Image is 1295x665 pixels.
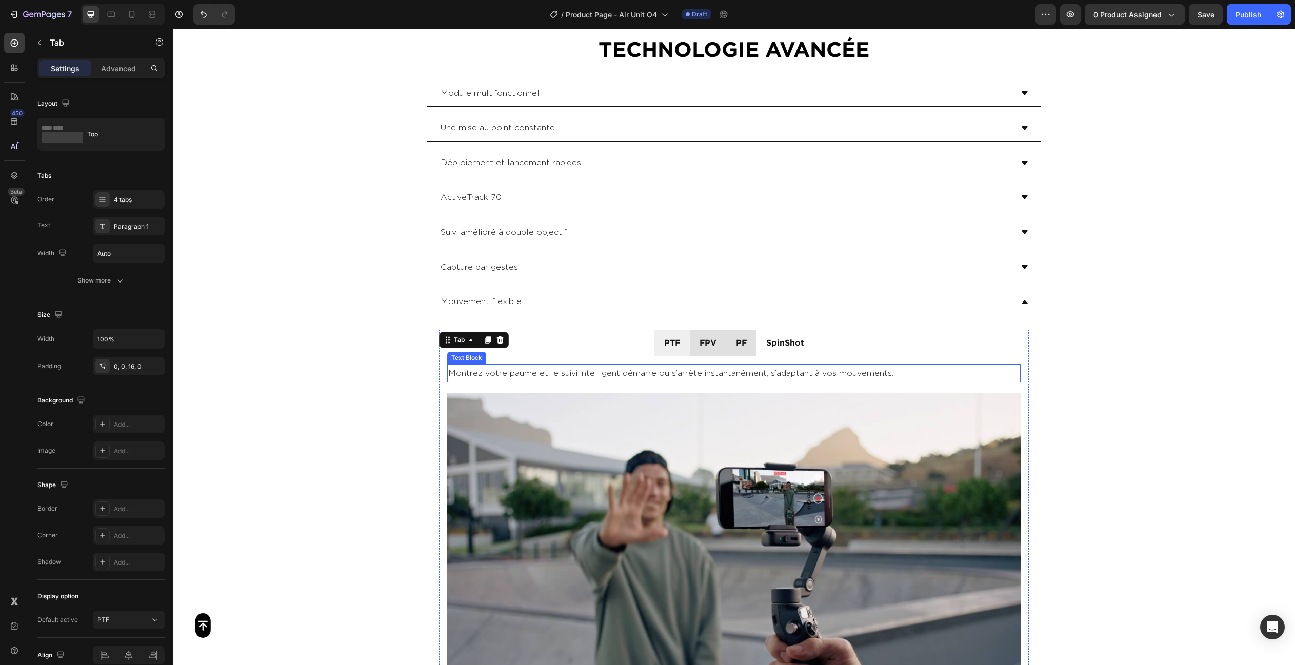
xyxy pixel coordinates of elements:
[1260,615,1285,639] div: Open Intercom Messenger
[1198,10,1214,19] span: Save
[51,63,79,74] p: Settings
[268,57,367,72] p: Module multifonctionnel
[266,160,330,178] div: Rich Text Editor. Editing area: main
[490,305,509,323] div: Rich Text Editor. Editing area: main
[37,220,50,230] div: Text
[279,307,294,316] div: Tab
[268,196,394,211] p: Suivi amélioré à double objectif
[563,307,574,321] p: PF
[8,188,25,196] div: Beta
[268,127,408,142] p: Déploiement et lancement rapides
[114,222,162,231] div: Paragraph 1
[37,334,54,344] div: Width
[114,447,162,456] div: Add...
[37,504,57,513] div: Border
[114,195,162,205] div: 4 tabs
[114,420,162,429] div: Add...
[37,308,65,322] div: Size
[266,56,368,74] div: Rich Text Editor. Editing area: main
[77,275,125,286] div: Show more
[173,29,1295,665] iframe: Design area
[268,162,329,176] p: ActiveTrack 7.0
[37,171,51,180] div: Tabs
[37,271,165,290] button: Show more
[93,611,165,629] button: PTF
[37,361,61,371] div: Padding
[525,305,545,323] div: Rich Text Editor. Editing area: main
[101,63,136,74] p: Advanced
[114,558,162,567] div: Add...
[37,195,54,204] div: Order
[37,557,61,567] div: Shadow
[491,307,507,321] p: PTF
[93,330,164,348] input: Auto
[592,305,633,323] div: Rich Text Editor. Editing area: main
[37,419,53,429] div: Color
[37,394,87,408] div: Background
[276,325,311,334] div: Text Block
[37,97,72,111] div: Layout
[93,244,164,263] input: Auto
[566,9,657,20] span: Product Page - Air Unit O4
[37,478,70,492] div: Shape
[114,362,162,371] div: 0, 0, 16, 0
[268,266,349,280] p: Mouvement flexible
[67,8,72,21] p: 7
[268,92,382,107] p: Une mise au point constante
[275,336,847,353] p: Montrez votre paume et le suivi intelligent démarre ou s’arrête instantanément, s’adaptant à vos ...
[37,592,78,601] div: Display option
[193,4,235,25] div: Undo/Redo
[527,307,544,321] p: FPV
[4,4,76,25] button: 7
[10,109,25,117] div: 450
[37,247,69,260] div: Width
[37,649,67,662] div: Align
[114,531,162,540] div: Add...
[37,446,55,455] div: Image
[268,231,345,246] p: Capture par gestes
[1085,4,1185,25] button: 0 product assigned
[1236,9,1261,20] div: Publish
[593,307,631,321] p: SpinShot
[87,123,150,146] div: Top
[266,90,384,108] div: Rich Text Editor. Editing area: main
[266,125,410,143] div: Rich Text Editor. Editing area: main
[1093,9,1162,20] span: 0 product assigned
[37,531,58,540] div: Corner
[114,505,162,514] div: Add...
[97,615,109,624] p: PTF
[1189,4,1223,25] button: Save
[266,264,350,282] div: Rich Text Editor. Editing area: main
[37,615,78,624] div: Default active
[50,36,137,49] p: Tab
[266,195,395,213] div: Rich Text Editor. Editing area: main
[1227,4,1270,25] button: Publish
[562,305,575,323] div: Rich Text Editor. Editing area: main
[266,230,347,248] div: Rich Text Editor. Editing area: main
[561,9,564,20] span: /
[692,10,707,19] span: Draft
